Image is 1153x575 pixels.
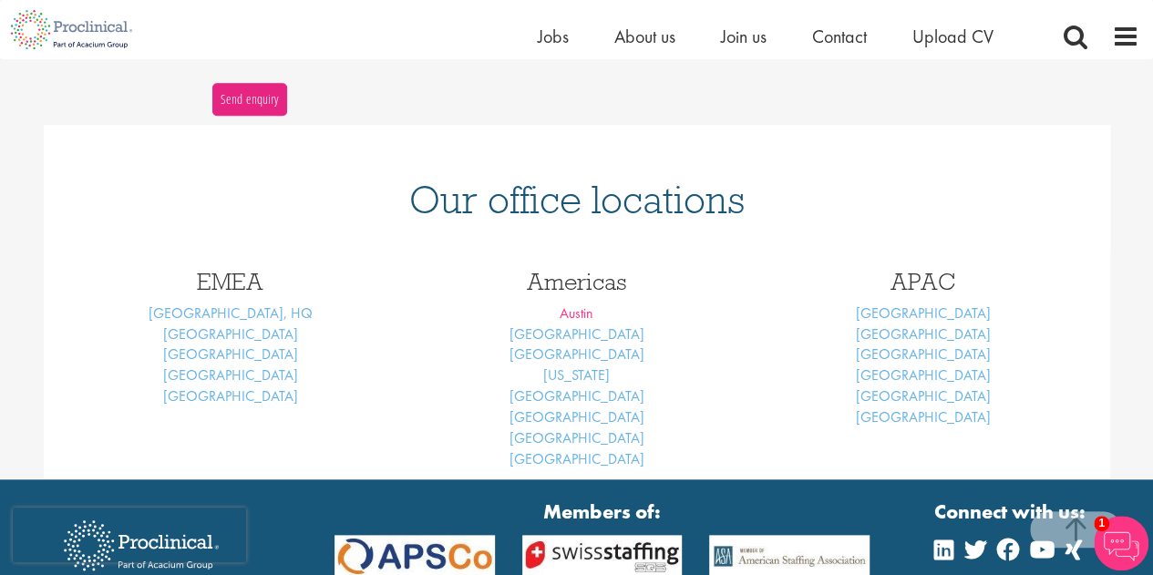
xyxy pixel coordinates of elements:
[856,303,991,323] a: [GEOGRAPHIC_DATA]
[163,386,298,406] a: [GEOGRAPHIC_DATA]
[934,498,1089,526] strong: Connect with us:
[163,324,298,344] a: [GEOGRAPHIC_DATA]
[856,386,991,406] a: [GEOGRAPHIC_DATA]
[538,25,569,48] a: Jobs
[510,344,644,364] a: [GEOGRAPHIC_DATA]
[510,428,644,447] a: [GEOGRAPHIC_DATA]
[721,25,767,48] a: Join us
[220,89,279,109] span: Send enquiry
[13,508,246,562] iframe: reCAPTCHA
[212,83,287,116] button: Send enquiry
[856,344,991,364] a: [GEOGRAPHIC_DATA]
[335,498,870,526] strong: Members of:
[71,180,1083,220] h1: Our office locations
[71,270,390,293] h3: EMEA
[856,365,991,385] a: [GEOGRAPHIC_DATA]
[764,270,1083,293] h3: APAC
[912,25,993,48] a: Upload CV
[510,407,644,426] a: [GEOGRAPHIC_DATA]
[163,344,298,364] a: [GEOGRAPHIC_DATA]
[149,303,313,323] a: [GEOGRAPHIC_DATA], HQ
[510,386,644,406] a: [GEOGRAPHIC_DATA]
[560,303,593,323] a: Austin
[163,365,298,385] a: [GEOGRAPHIC_DATA]
[856,407,991,426] a: [GEOGRAPHIC_DATA]
[417,270,736,293] h3: Americas
[856,324,991,344] a: [GEOGRAPHIC_DATA]
[812,25,867,48] a: Contact
[543,365,610,385] a: [US_STATE]
[614,25,675,48] a: About us
[510,324,644,344] a: [GEOGRAPHIC_DATA]
[510,449,644,468] a: [GEOGRAPHIC_DATA]
[1094,516,1148,570] img: Chatbot
[1094,516,1109,531] span: 1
